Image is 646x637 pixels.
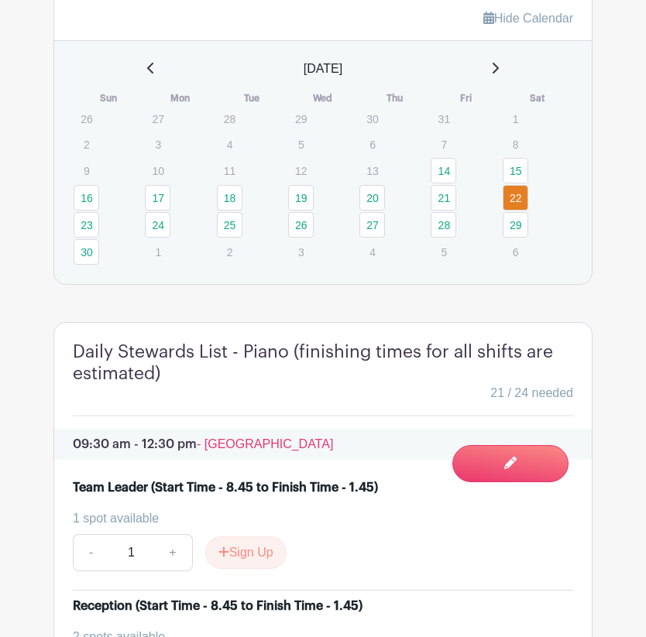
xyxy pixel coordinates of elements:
p: 8 [503,132,528,156]
p: 29 [288,107,314,131]
p: 1 [503,107,528,131]
a: 15 [503,158,528,183]
th: Thu [359,91,430,106]
a: 27 [359,212,385,238]
p: 5 [288,132,314,156]
a: 21 [431,185,456,211]
button: Sign Up [205,536,287,569]
p: 4 [359,240,385,264]
span: 21 / 24 needed [490,384,573,402]
a: 22 [503,185,528,211]
p: 11 [217,159,242,183]
p: 31 [431,107,456,131]
p: 7 [431,132,456,156]
span: [DATE] [304,60,342,78]
p: 6 [359,132,385,156]
a: 17 [145,185,170,211]
a: 25 [217,212,242,238]
p: 2 [217,240,242,264]
th: Sun [73,91,144,106]
th: Fri [430,91,501,106]
p: 26 [74,107,99,131]
h4: Daily Stewards List - Piano (finishing times for all shifts are estimated) [73,341,573,384]
p: 09:30 am - 12:30 pm [54,429,592,460]
p: 10 [145,159,170,183]
th: Mon [144,91,215,106]
p: 6 [503,240,528,264]
a: - [73,534,108,571]
th: Wed [287,91,359,106]
div: 1 spot available [73,509,561,528]
p: 2 [74,132,99,156]
p: 3 [145,132,170,156]
a: 23 [74,212,99,238]
p: 1 [145,240,170,264]
a: 26 [288,212,314,238]
p: 3 [288,240,314,264]
a: 28 [431,212,456,238]
p: 27 [145,107,170,131]
p: 30 [359,107,385,131]
th: Sat [502,91,573,106]
a: 19 [288,185,314,211]
a: 14 [431,158,456,183]
p: 28 [217,107,242,131]
th: Tue [216,91,287,106]
p: 4 [217,132,242,156]
a: 24 [145,212,170,238]
a: + [153,534,192,571]
div: Team Leader (Start Time - 8.45 to Finish Time - 1.45) [73,478,378,497]
a: Hide Calendar [483,12,573,25]
a: 29 [503,212,528,238]
p: 5 [431,240,456,264]
span: - [GEOGRAPHIC_DATA] [197,437,333,450]
div: Reception (Start Time - 8.45 to Finish Time - 1.45) [73,597,363,615]
a: 20 [359,185,385,211]
p: 12 [288,159,314,183]
p: 9 [74,159,99,183]
a: 30 [74,239,99,265]
a: 18 [217,185,242,211]
p: 13 [359,159,385,183]
a: 16 [74,185,99,211]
